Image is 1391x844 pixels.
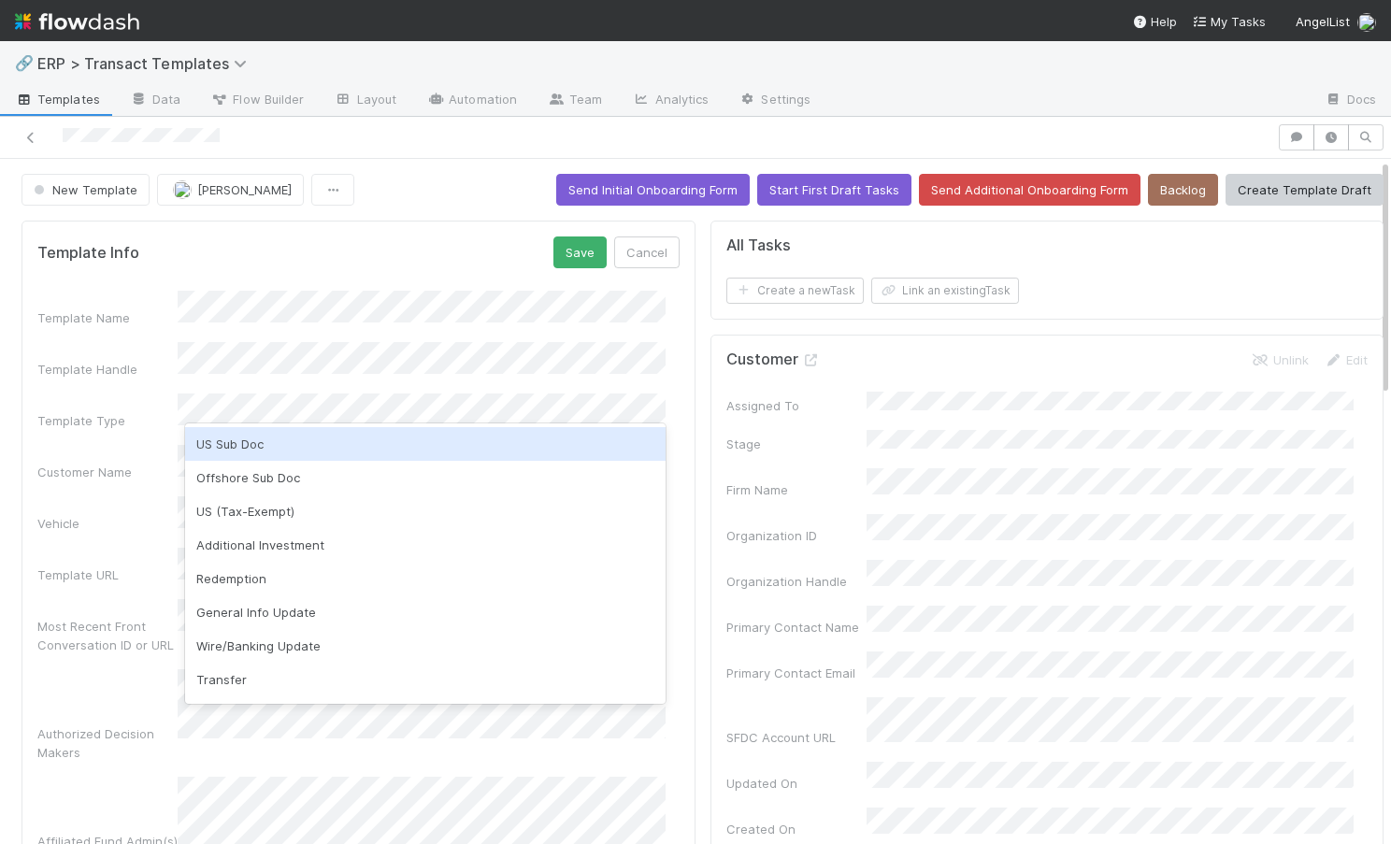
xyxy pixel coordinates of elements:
[726,435,867,453] div: Stage
[726,728,867,747] div: SFDC Account URL
[1132,12,1177,31] div: Help
[726,480,867,499] div: Firm Name
[197,182,292,197] span: [PERSON_NAME]
[1192,12,1266,31] a: My Tasks
[185,562,666,595] div: Redemption
[757,174,911,206] button: Start First Draft Tasks
[15,90,100,108] span: Templates
[1226,174,1384,206] button: Create Template Draft
[411,86,532,116] a: Automation
[15,6,139,37] img: logo-inverted-e16ddd16eac7371096b0.svg
[726,350,821,369] h5: Customer
[185,663,666,696] div: Transfer
[185,461,666,494] div: Offshore Sub Doc
[919,174,1140,206] button: Send Additional Onboarding Form
[726,664,867,682] div: Primary Contact Email
[614,236,680,268] button: Cancel
[157,174,304,206] button: [PERSON_NAME]
[726,618,867,637] div: Primary Contact Name
[726,572,867,591] div: Organization Handle
[37,617,178,654] div: Most Recent Front Conversation ID or URL
[30,182,137,197] span: New Template
[185,629,666,663] div: Wire/Banking Update
[185,696,666,730] div: Confirm
[1296,14,1350,29] span: AngelList
[726,396,867,415] div: Assigned To
[15,55,34,71] span: 🔗
[618,86,724,116] a: Analytics
[185,427,666,461] div: US Sub Doc
[320,86,412,116] a: Layout
[553,236,607,268] button: Save
[726,820,867,838] div: Created On
[37,565,178,584] div: Template URL
[37,724,178,762] div: Authorized Decision Makers
[37,360,178,379] div: Template Handle
[871,278,1019,304] button: Link an existingTask
[37,244,139,263] h5: Template Info
[1192,14,1266,29] span: My Tasks
[1357,13,1376,32] img: avatar_ef15843f-6fde-4057-917e-3fb236f438ca.png
[115,86,195,116] a: Data
[37,54,256,73] span: ERP > Transact Templates
[726,236,791,255] h5: All Tasks
[22,174,150,206] button: New Template
[185,494,666,528] div: US (Tax-Exempt)
[724,86,825,116] a: Settings
[556,174,750,206] button: Send Initial Onboarding Form
[1310,86,1391,116] a: Docs
[37,514,178,533] div: Vehicle
[726,278,864,304] button: Create a newTask
[185,595,666,629] div: General Info Update
[37,308,178,327] div: Template Name
[210,90,304,108] span: Flow Builder
[185,528,666,562] div: Additional Investment
[1324,352,1368,367] a: Edit
[1148,174,1218,206] button: Backlog
[37,411,178,430] div: Template Type
[173,180,192,199] img: avatar_ef15843f-6fde-4057-917e-3fb236f438ca.png
[1251,352,1309,367] a: Unlink
[532,86,617,116] a: Team
[195,86,319,116] a: Flow Builder
[726,526,867,545] div: Organization ID
[726,774,867,793] div: Updated On
[37,463,178,481] div: Customer Name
